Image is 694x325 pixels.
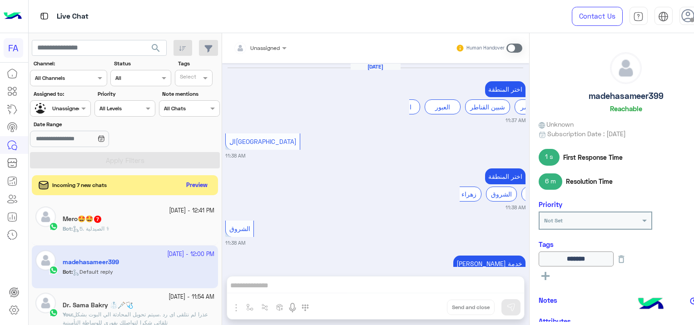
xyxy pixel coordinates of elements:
[73,225,109,232] span: 5. الصيدلية ⚕
[229,225,250,232] span: الشروق
[485,168,525,184] p: 7/10/2025, 11:38 AM
[630,7,648,26] a: tab
[63,311,72,318] span: You
[539,200,562,208] h6: Priority
[4,38,23,58] div: FA
[39,10,50,22] img: tab
[63,301,133,309] h5: Dr. Sama Bakry 🥼🩼🩺
[169,293,214,301] small: [DATE] - 11:54 AM
[506,117,525,124] small: 11:37 AM
[94,216,101,223] span: 7
[225,239,245,246] small: 11:38 AM
[225,152,245,159] small: 11:38 AM
[34,90,90,98] label: Assigned to:
[447,300,495,315] button: Send and close
[169,207,214,215] small: [DATE] - 12:41 PM
[52,181,107,189] span: Incoming 7 new chats
[453,256,525,271] p: 7/10/2025, 11:38 AM
[486,187,517,202] div: الشروق
[425,99,461,114] div: العبور
[566,177,613,186] span: Resolution Time
[539,317,571,325] h6: Attributes
[4,7,22,26] img: Logo
[539,149,560,165] span: 1 s
[49,222,58,231] img: WhatsApp
[521,187,550,202] div: الرحاب
[466,44,505,52] small: Human Handover
[506,204,525,211] small: 11:38 AM
[539,173,563,190] span: 6 m
[49,308,58,317] img: WhatsApp
[35,207,56,227] img: defaultAdmin.png
[178,59,218,68] label: Tags
[515,99,550,114] div: ميت غمر
[63,215,102,223] h5: Mero🤩🤩
[250,44,280,51] span: Unassigned
[589,91,664,101] h5: madehasameer399
[485,81,525,97] p: 7/10/2025, 11:37 AM
[633,11,644,22] img: tab
[547,129,626,138] span: Subscription Date : [DATE]
[114,59,170,68] label: Status
[63,225,73,232] b: :
[30,152,220,168] button: Apply Filters
[34,120,154,128] label: Date Range
[658,11,669,22] img: tab
[35,293,56,313] img: defaultAdmin.png
[57,10,89,23] p: Live Chat
[63,225,71,232] span: Bot
[98,90,154,98] label: Priority
[34,59,106,68] label: Channel:
[635,289,667,320] img: hulul-logo.png
[610,53,641,84] img: defaultAdmin.png
[182,179,211,192] button: Preview
[178,73,196,83] div: Select
[63,311,73,318] b: :
[229,138,297,145] span: ال[GEOGRAPHIC_DATA]
[351,64,401,70] h6: [DATE]
[610,104,642,113] h6: Reachable
[150,43,161,54] span: search
[563,153,623,162] span: First Response Time
[162,90,218,98] label: Note mentions
[465,99,510,114] div: شبين القناطر
[539,296,557,304] h6: Notes
[145,40,167,59] button: search
[539,119,574,129] span: Unknown
[572,7,623,26] a: Contact Us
